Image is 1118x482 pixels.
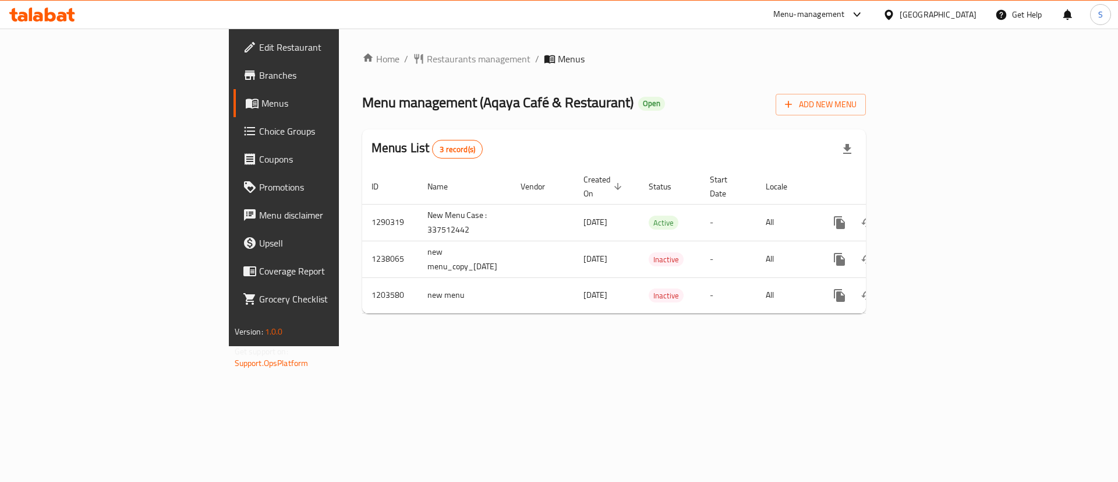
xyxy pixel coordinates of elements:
[785,97,857,112] span: Add New Menu
[583,251,607,266] span: [DATE]
[700,277,756,313] td: -
[233,173,416,201] a: Promotions
[558,52,585,66] span: Menus
[649,289,684,302] span: Inactive
[235,344,288,359] span: Get support on:
[233,257,416,285] a: Coverage Report
[233,229,416,257] a: Upsell
[1098,8,1103,21] span: S
[418,204,511,241] td: New Menu Case : 337512442
[362,169,947,314] table: enhanced table
[826,209,854,237] button: more
[756,204,816,241] td: All
[259,180,406,194] span: Promotions
[362,52,866,66] nav: breadcrumb
[583,287,607,302] span: [DATE]
[649,289,684,302] div: Inactive
[649,253,684,266] span: Inactive
[362,89,634,115] span: Menu management ( Aqaya Café & Restaurant )
[766,180,802,193] span: Locale
[638,98,665,108] span: Open
[649,216,678,230] span: Active
[233,145,416,173] a: Coupons
[900,8,977,21] div: [GEOGRAPHIC_DATA]
[259,292,406,306] span: Grocery Checklist
[833,135,861,163] div: Export file
[816,169,947,205] th: Actions
[854,282,882,309] button: Change Status
[259,68,406,82] span: Branches
[372,139,483,159] h2: Menus List
[638,97,665,111] div: Open
[826,245,854,273] button: more
[233,201,416,229] a: Menu disclaimer
[710,173,742,200] span: Start Date
[776,94,866,115] button: Add New Menu
[700,204,756,241] td: -
[583,173,625,200] span: Created On
[259,264,406,278] span: Coverage Report
[259,236,406,250] span: Upsell
[432,140,483,159] div: Total records count
[261,96,406,110] span: Menus
[233,89,416,117] a: Menus
[756,241,816,277] td: All
[259,40,406,54] span: Edit Restaurant
[773,8,845,22] div: Menu-management
[413,52,530,66] a: Restaurants management
[233,285,416,313] a: Grocery Checklist
[418,241,511,277] td: new menu_copy_[DATE]
[233,117,416,145] a: Choice Groups
[826,282,854,309] button: more
[535,52,539,66] li: /
[583,214,607,230] span: [DATE]
[756,277,816,313] td: All
[854,245,882,273] button: Change Status
[649,252,684,266] div: Inactive
[265,324,283,339] span: 1.0.0
[233,61,416,89] a: Branches
[433,144,482,155] span: 3 record(s)
[427,180,463,193] span: Name
[235,356,309,371] a: Support.OpsPlatform
[259,152,406,166] span: Coupons
[418,277,511,313] td: new menu
[235,324,263,339] span: Version:
[372,180,394,193] span: ID
[700,241,756,277] td: -
[649,180,687,193] span: Status
[521,180,560,193] span: Vendor
[259,208,406,222] span: Menu disclaimer
[233,33,416,61] a: Edit Restaurant
[259,124,406,138] span: Choice Groups
[427,52,530,66] span: Restaurants management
